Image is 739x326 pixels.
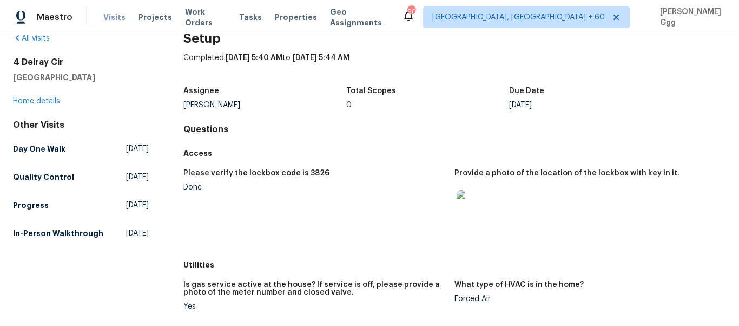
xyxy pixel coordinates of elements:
div: 609 [407,6,415,17]
h5: Please verify the lockbox code is 3826 [183,169,329,177]
div: [DATE] [509,101,672,109]
span: [DATE] [126,200,149,211]
h5: Progress [13,200,49,211]
span: [DATE] [126,144,149,154]
h4: Questions [183,124,726,135]
span: Maestro [37,12,72,23]
h5: Due Date [509,87,544,95]
div: Done [183,184,446,191]
a: All visits [13,35,50,42]
h5: Quality Control [13,172,74,182]
a: Home details [13,97,60,105]
h2: 4 Delray Cir [13,57,149,68]
span: Tasks [239,14,262,21]
h5: In-Person Walkthrough [13,228,103,239]
h5: Utilities [183,259,726,270]
span: Geo Assignments [330,6,389,28]
a: Progress[DATE] [13,195,149,215]
span: [PERSON_NAME] Ggg [656,6,723,28]
div: Other Visits [13,120,149,131]
a: In-Person Walkthrough[DATE] [13,224,149,243]
div: Forced Air [454,295,717,303]
span: [DATE] [126,228,149,239]
h5: [GEOGRAPHIC_DATA] [13,72,149,83]
h5: Total Scopes [346,87,396,95]
span: Projects [138,12,172,23]
span: Visits [103,12,126,23]
span: [DATE] 5:44 AM [293,54,349,62]
h5: Access [183,148,726,159]
div: 0 [346,101,509,109]
div: [PERSON_NAME] [183,101,346,109]
span: [DATE] 5:40 AM [226,54,282,62]
a: Quality Control[DATE] [13,167,149,187]
span: [GEOGRAPHIC_DATA], [GEOGRAPHIC_DATA] + 60 [432,12,605,23]
h5: Is gas service active at the house? If service is off, please provide a photo of the meter number... [183,281,446,296]
span: [DATE] [126,172,149,182]
h5: What type of HVAC is in the home? [454,281,584,289]
h5: Provide a photo of the location of the lockbox with key in it. [454,169,679,177]
div: Yes [183,303,446,310]
h5: Assignee [183,87,219,95]
a: Day One Walk[DATE] [13,139,149,159]
span: Properties [275,12,317,23]
h5: Day One Walk [13,144,65,154]
span: Work Orders [185,6,226,28]
h2: Setup [183,33,726,44]
div: Completed: to [183,53,726,81]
